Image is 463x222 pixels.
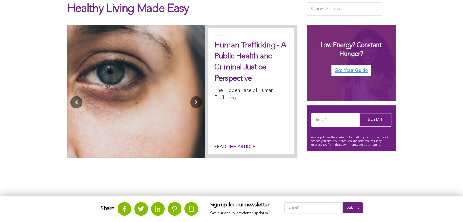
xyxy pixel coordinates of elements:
h3: Sign up for our newsletter [210,202,272,209]
p: Get our weekly newsletter updates. [210,210,272,217]
input: Email* [311,113,359,127]
h2: Human Trafficking - A Public Health and Criminal Justice Perspective [214,40,288,84]
h3: Low Energy? Constant Hunger? [313,41,390,58]
button: 3 of 3 [235,35,241,41]
strong: Share [101,206,114,211]
h1: Healthy Living Made Easy [67,2,297,22]
p: Assuaged uses the contact information you provide to us to contact you about our products and ser... [311,136,391,147]
input: Email* [284,202,343,213]
iframe: Chat Widget [433,193,463,222]
input: Submit [359,113,391,127]
p: The Hidden Face of Human Trafficking [214,87,288,102]
img: Get Your Guide [331,65,371,76]
input: Search Articles... [307,2,383,16]
button: Previous [70,96,82,108]
button: 1 of 3 [215,35,221,41]
button: 2 of 3 [225,35,231,41]
input: Submit [343,202,362,213]
img: glassdoor.svg [189,206,194,212]
button: Next [190,96,202,108]
a: Read the article [214,144,255,150]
